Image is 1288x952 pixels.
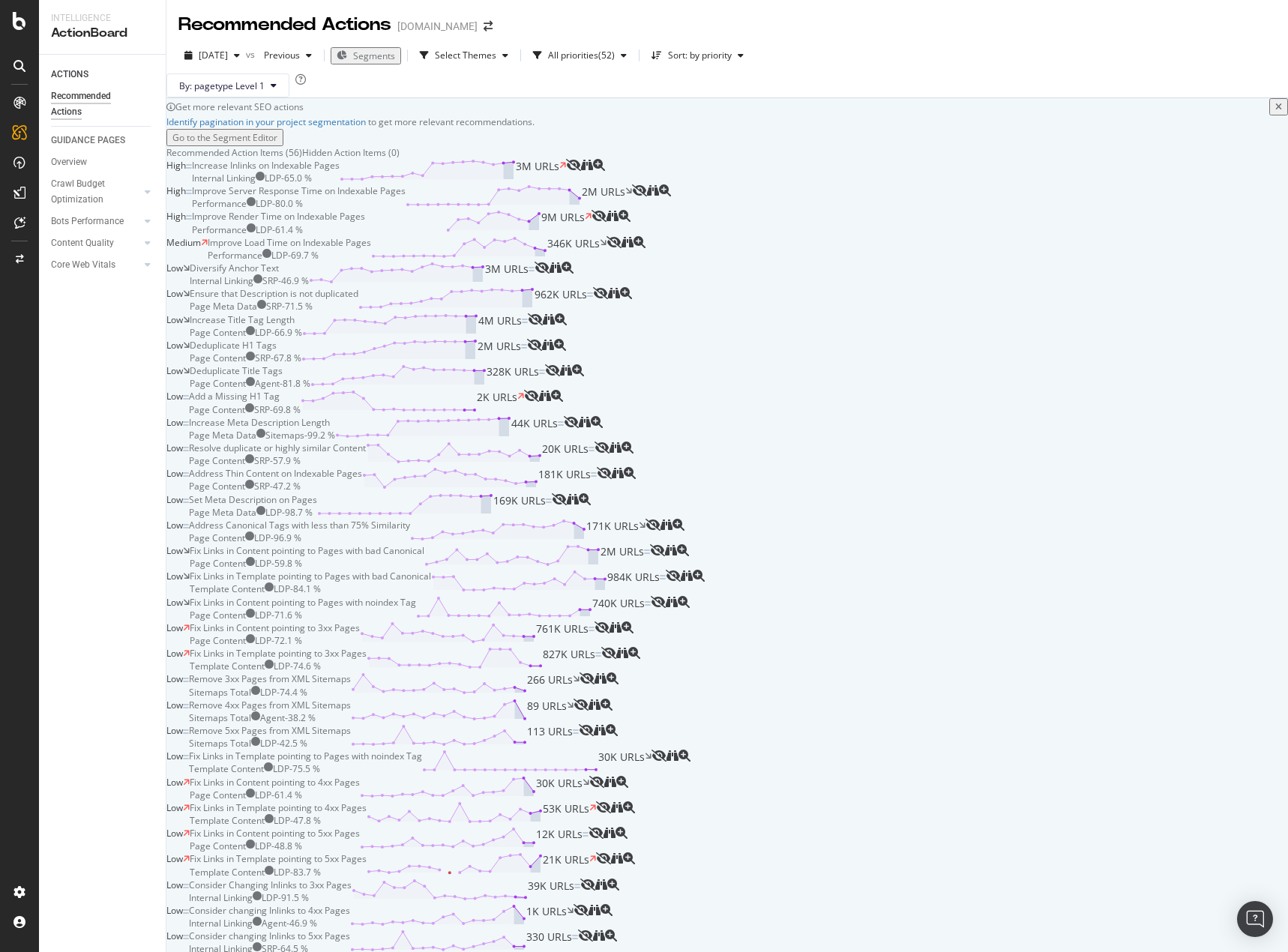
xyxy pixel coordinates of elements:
[678,596,690,608] div: magnifying-glass-plus
[166,467,183,480] span: Low
[566,159,581,171] div: eye-slash
[666,596,678,608] div: binoculars
[183,421,189,426] img: Equal
[51,67,88,82] div: ACTIONS
[166,287,183,300] span: Low
[595,673,607,686] a: binoculars
[192,197,247,210] div: Performance
[192,223,247,236] div: Performance
[542,442,589,467] span: 20K URLs
[573,729,579,734] img: Equal
[593,287,608,299] div: eye-slash
[271,249,319,262] div: LDP - 69.7 %
[51,176,130,208] div: Crawl Budget Optimization
[183,729,189,734] img: Equal
[192,159,340,172] div: Increase Inlinks on Indexable Pages
[189,531,245,544] div: Page Content
[484,21,493,31] div: arrow-right-arrow-left
[256,223,303,236] div: LDP - 61.4 %
[189,467,362,480] div: Address Thin Content on Indexable Pages
[528,313,543,325] div: eye-slash
[255,609,302,621] div: LDP - 71.6 %
[183,909,189,914] img: Equal
[659,184,671,196] div: magnifying-glass-plus
[535,287,587,313] span: 962K URLs
[166,262,183,274] span: Low
[606,724,618,736] div: magnifying-glass-plus
[527,43,633,67] button: All priorities(52)
[616,648,628,660] a: binoculars
[254,480,301,492] div: SRP - 47.2 %
[651,750,666,762] div: eye-slash
[485,262,529,287] span: 3M URLs
[623,801,635,813] div: magnifying-glass-plus
[612,467,624,479] div: binoculars
[166,390,183,403] span: Low
[595,621,610,633] div: eye-slash
[693,570,705,582] div: magnifying-glass-plus
[190,582,265,595] div: Template Content
[546,498,552,503] img: Equal
[610,442,622,454] div: binoculars
[192,172,256,184] div: Internal Linking
[255,326,302,339] div: LDP - 66.9 %
[542,339,554,351] div: binoculars
[190,262,279,274] div: Diversify Anchor Text
[265,506,313,519] div: LDP - 98.7 %
[598,51,615,60] div: ( 52 )
[190,313,295,326] div: Increase Title Tag Length
[262,274,309,287] div: SRP - 46.9 %
[527,339,542,351] div: eye-slash
[560,364,572,376] div: binoculars
[265,172,312,184] div: LDP - 65.0 %
[166,621,183,634] span: Low
[166,416,183,429] span: Low
[192,184,406,197] div: Improve Server Response Time on Indexable Pages
[166,236,201,249] span: Medium
[208,249,262,262] div: Performance
[589,699,601,711] div: binoculars
[632,184,647,196] div: eye-slash
[535,262,550,274] div: eye-slash
[265,429,335,442] div: Sitemaps - 99.2 %
[166,210,186,223] span: High
[166,647,183,660] span: Low
[208,236,371,249] div: Improve Load Time on Indexable Pages
[550,262,562,275] a: binoculars
[645,43,750,67] button: Sort: by priority
[595,442,610,454] div: eye-slash
[190,377,246,390] div: Page Content
[190,634,246,647] div: Page Content
[522,319,528,323] img: Equal
[611,802,623,815] a: binoculars
[539,370,545,374] img: Equal
[179,79,265,92] span: By: pagetype Level 1
[478,313,522,339] span: 4M URLs
[560,365,572,378] a: binoculars
[302,146,400,159] div: Hidden Action Items (0)
[589,905,601,918] a: binoculars
[542,340,554,352] a: binoculars
[611,852,623,864] div: binoculars
[644,549,650,554] img: Equal
[593,159,605,171] div: magnifying-glass-plus
[190,339,277,352] div: Deduplicate H1 Tags
[266,300,313,313] div: SRP - 71.5 %
[608,288,620,301] a: binoculars
[536,621,589,647] span: 761K URLs
[524,390,539,402] div: eye-slash
[595,672,607,684] div: binoculars
[612,468,624,480] a: binoculars
[607,879,619,891] div: magnifying-glass-plus
[610,621,622,633] div: binoculars
[189,519,410,531] div: Address Canonical Tags with less than 75% Similarity
[186,215,192,220] img: Equal
[274,582,321,595] div: LDP - 84.1 %
[681,570,693,583] a: binoculars
[601,904,613,916] div: magnifying-glass-plus
[604,777,616,789] a: binoculars
[580,672,595,684] div: eye-slash
[166,544,183,557] span: Low
[660,519,672,531] div: binoculars
[607,210,619,222] div: binoculars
